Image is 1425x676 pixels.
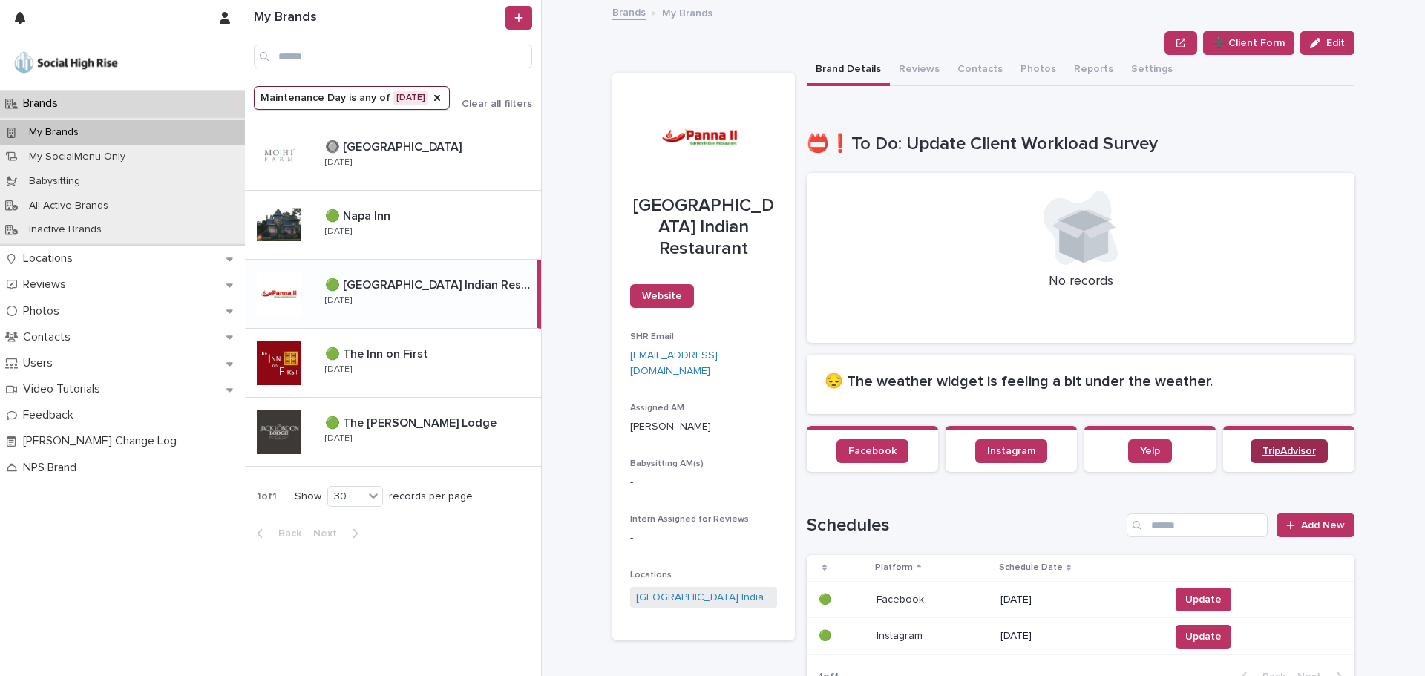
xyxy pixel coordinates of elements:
[1213,36,1285,50] span: ➕ Client Form
[1176,588,1231,611] button: Update
[450,99,532,109] button: Clear all filters
[17,304,71,318] p: Photos
[1127,513,1268,537] input: Search
[245,260,541,329] a: 🟢 [GEOGRAPHIC_DATA] Indian Restaurant🟢 [GEOGRAPHIC_DATA] Indian Restaurant [DATE]
[875,559,913,576] p: Platform
[307,527,370,540] button: Next
[245,191,541,260] a: 🟢 Napa Inn🟢 Napa Inn [DATE]
[630,515,749,524] span: Intern Assigned for Reviews
[807,618,1354,655] tr: 🟢🟢 InstagramInstagram [DATE]Update
[999,559,1063,576] p: Schedule Date
[325,137,465,154] p: 🔘 [GEOGRAPHIC_DATA]
[890,55,949,86] button: Reviews
[1000,630,1158,643] p: [DATE]
[17,200,120,212] p: All Active Brands
[245,122,541,191] a: 🔘 [GEOGRAPHIC_DATA]🔘 [GEOGRAPHIC_DATA] [DATE]
[630,195,777,259] p: [GEOGRAPHIC_DATA] Indian Restaurant
[17,151,137,163] p: My SocialMenu Only
[1301,520,1345,531] span: Add New
[17,175,92,188] p: Babysitting
[1203,31,1294,55] button: ➕ Client Form
[1176,625,1231,649] button: Update
[325,295,352,306] p: [DATE]
[245,398,541,467] a: 🟢 The [PERSON_NAME] Lodge🟢 The [PERSON_NAME] Lodge [DATE]
[1262,446,1316,456] span: TripAdvisor
[328,489,364,505] div: 30
[1300,31,1354,55] button: Edit
[389,490,473,503] p: records per page
[12,48,120,78] img: o5DnuTxEQV6sW9jFYBBf
[630,475,777,490] p: -
[17,356,65,370] p: Users
[1128,439,1172,463] a: Yelp
[462,99,532,109] span: Clear all filters
[819,591,834,606] p: 🟢
[630,459,704,468] span: Babysitting AM(s)
[807,55,890,86] button: Brand Details
[295,490,321,503] p: Show
[987,446,1035,456] span: Instagram
[877,627,926,643] p: Instagram
[17,223,114,236] p: Inactive Brands
[245,329,541,398] a: 🟢 The Inn on First🟢 The Inn on First [DATE]
[949,55,1012,86] button: Contacts
[17,434,189,448] p: [PERSON_NAME] Change Log
[662,4,712,20] p: My Brands
[245,527,307,540] button: Back
[807,515,1121,536] h1: Schedules
[1326,38,1345,48] span: Edit
[825,274,1337,290] p: No records
[807,581,1354,618] tr: 🟢🟢 FacebookFacebook [DATE]Update
[17,252,85,266] p: Locations
[269,528,301,539] span: Back
[254,10,502,26] h1: My Brands
[17,330,82,344] p: Contacts
[17,278,78,292] p: Reviews
[630,531,777,546] p: -
[848,446,897,456] span: Facebook
[325,344,431,361] p: 🟢 The Inn on First
[313,528,346,539] span: Next
[1185,629,1222,644] span: Update
[1065,55,1122,86] button: Reports
[1140,446,1160,456] span: Yelp
[1012,55,1065,86] button: Photos
[1000,594,1158,606] p: [DATE]
[325,275,534,292] p: 🟢 [GEOGRAPHIC_DATA] Indian Restaurant
[17,126,91,139] p: My Brands
[630,404,684,413] span: Assigned AM
[325,413,499,430] p: 🟢 The [PERSON_NAME] Lodge
[325,226,352,237] p: [DATE]
[877,591,927,606] p: Facebook
[630,332,674,341] span: SHR Email
[1122,55,1182,86] button: Settings
[807,134,1354,155] h1: 📛❗To Do: Update Client Workload Survey
[630,571,672,580] span: Locations
[630,284,694,308] a: Website
[325,433,352,444] p: [DATE]
[612,3,646,20] a: Brands
[17,96,70,111] p: Brands
[325,364,352,375] p: [DATE]
[1251,439,1328,463] a: TripAdvisor
[819,627,834,643] p: 🟢
[17,408,85,422] p: Feedback
[975,439,1047,463] a: Instagram
[836,439,908,463] a: Facebook
[254,86,450,110] button: Maintenance Day
[245,479,289,515] p: 1 of 1
[642,291,682,301] span: Website
[1277,513,1354,537] a: Add New
[636,590,771,606] a: [GEOGRAPHIC_DATA] Indian Restaurant
[17,461,88,475] p: NPS Brand
[325,206,393,223] p: 🟢 Napa Inn
[630,419,777,435] p: [PERSON_NAME]
[254,45,532,68] input: Search
[325,157,352,168] p: [DATE]
[1185,592,1222,607] span: Update
[17,382,112,396] p: Video Tutorials
[825,373,1337,390] h2: 😔 The weather widget is feeling a bit under the weather.
[630,350,718,376] a: [EMAIL_ADDRESS][DOMAIN_NAME]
